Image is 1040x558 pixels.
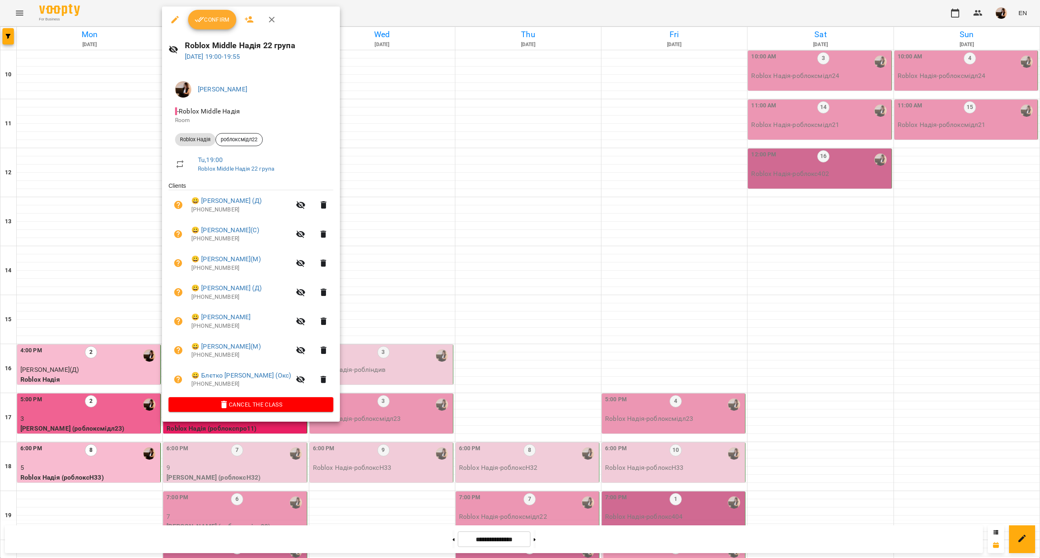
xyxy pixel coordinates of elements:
button: Unpaid. Bill the attendance? [169,370,188,389]
a: 😀 [PERSON_NAME](М) [191,254,261,264]
a: 😀 [PERSON_NAME](С) [191,225,259,235]
button: Unpaid. Bill the attendance? [169,195,188,215]
p: [PHONE_NUMBER] [191,264,291,272]
span: роблоксмідл22 [216,136,262,143]
div: роблоксмідл22 [215,133,263,146]
a: 😀 [PERSON_NAME] (Д) [191,196,262,206]
p: [PHONE_NUMBER] [191,322,291,330]
ul: Clients [169,182,333,397]
a: 😀 [PERSON_NAME] (Д) [191,283,262,293]
p: [PHONE_NUMBER] [191,351,291,359]
a: [DATE] 19:00-19:55 [185,53,240,60]
a: 😀 [PERSON_NAME] [191,312,251,322]
p: [PHONE_NUMBER] [191,380,291,388]
button: Confirm [188,10,236,29]
button: Unpaid. Bill the attendance? [169,340,188,360]
p: [PHONE_NUMBER] [191,206,291,214]
span: Roblox Надія [175,136,215,143]
span: Confirm [195,15,230,24]
p: Room [175,116,327,124]
button: Unpaid. Bill the attendance? [169,282,188,302]
a: 😀 Блєтко [PERSON_NAME] (Окс) [191,371,291,380]
p: [PHONE_NUMBER] [191,293,291,301]
img: f1c8304d7b699b11ef2dd1d838014dff.jpg [175,81,191,98]
button: Unpaid. Bill the attendance? [169,311,188,331]
a: 😀 [PERSON_NAME](М) [191,342,261,351]
a: Tu , 19:00 [198,156,223,164]
span: - Roblox Middle Надія [175,107,242,115]
button: Unpaid. Bill the attendance? [169,225,188,244]
button: Unpaid. Bill the attendance? [169,253,188,273]
h6: Roblox Middle Надія 22 група [185,39,333,52]
p: [PHONE_NUMBER] [191,235,291,243]
button: Cancel the class [169,397,333,412]
span: Cancel the class [175,400,327,409]
a: [PERSON_NAME] [198,85,247,93]
a: Roblox Middle Надія 22 група [198,165,274,172]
